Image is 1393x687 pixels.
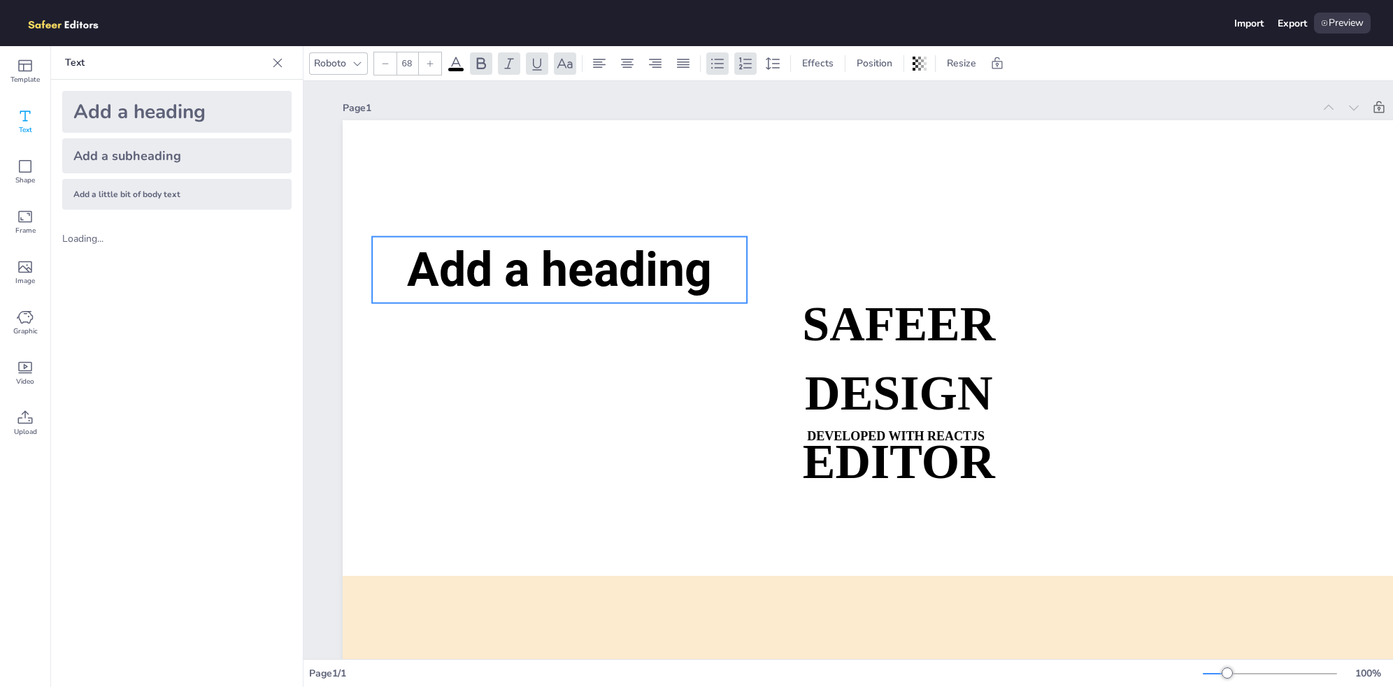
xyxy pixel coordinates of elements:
div: Roboto [311,54,349,73]
span: Graphic [13,326,38,337]
div: Add a little bit of body text [62,179,292,210]
strong: DEVELOPED WITH REACTJS [807,429,985,443]
div: Import [1234,17,1264,30]
div: Preview [1314,13,1371,34]
span: Template [10,74,40,85]
span: Text [19,124,32,136]
span: Add a heading [407,242,712,298]
span: Shape [15,175,35,186]
div: Add a heading [62,91,292,133]
div: Add a subheading [62,138,292,173]
div: 100 % [1351,667,1385,680]
div: Loading... [62,232,135,245]
span: Upload [14,426,37,437]
span: Resize [944,57,979,70]
p: Text [65,46,266,80]
div: Export [1278,17,1307,30]
span: Image [15,275,35,287]
strong: SAFEER [802,298,995,352]
strong: DESIGN EDITOR [803,366,995,489]
div: Page 1 / 1 [309,667,1203,680]
span: Frame [15,225,36,236]
img: logo.png [22,13,119,34]
span: Position [854,57,895,70]
span: Video [16,376,34,387]
span: Effects [799,57,836,70]
div: Page 1 [343,101,1313,115]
